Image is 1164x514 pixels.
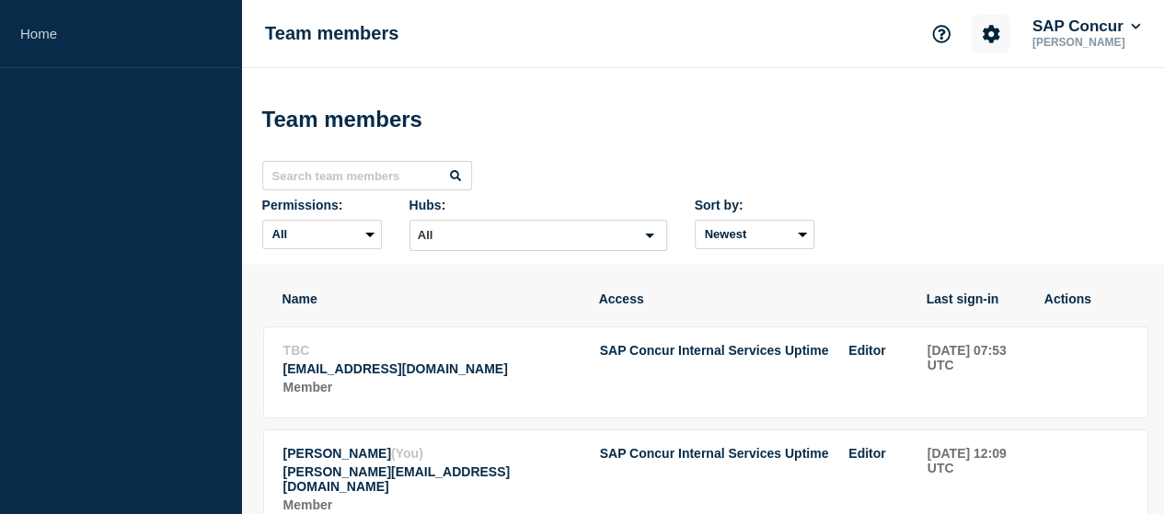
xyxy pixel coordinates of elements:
select: Sort by [695,220,814,249]
p: Email: sushma.ramaiah@sap.com [283,464,580,494]
span: SAP Concur Internal Services Uptime [600,343,829,358]
div: Search for option [409,220,667,251]
div: Sort by: [695,198,814,212]
span: SAP Concur Internal Services Uptime [600,446,829,461]
button: SAP Concur [1029,17,1144,36]
p: Role: Member [283,380,580,394]
button: Account settings [972,15,1010,53]
p: [PERSON_NAME] [1029,36,1144,49]
td: Last sign-in: 2025-07-16 07:53 UTC [927,342,1026,399]
button: Support [922,15,961,53]
li: Access to Hub SAP Concur Internal Services Uptime with role Editor [600,343,886,358]
span: [PERSON_NAME] [283,446,391,461]
input: Search for option [412,224,634,246]
span: TBC [283,343,310,358]
p: Name: TBC [283,343,580,358]
th: Access [598,291,907,307]
span: Editor [848,446,885,461]
p: Role: Member [283,497,580,512]
p: Email: a.nataraja@sap.com [283,361,580,376]
select: Permissions: [262,220,382,249]
th: Last sign-in [926,291,1025,307]
li: Access to Hub SAP Concur Internal Services Uptime with role Editor [600,446,886,461]
h1: Team members [262,107,422,132]
th: Actions [1043,291,1128,307]
th: Name [282,291,580,307]
div: Permissions: [262,198,382,212]
p: Name: Sushma Ramaiah [283,446,580,461]
td: Actions [1044,342,1129,399]
span: Editor [848,343,885,358]
span: (You) [391,446,423,461]
div: Hubs: [409,198,667,212]
input: Search team members [262,161,472,190]
h1: Team members [265,23,398,44]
